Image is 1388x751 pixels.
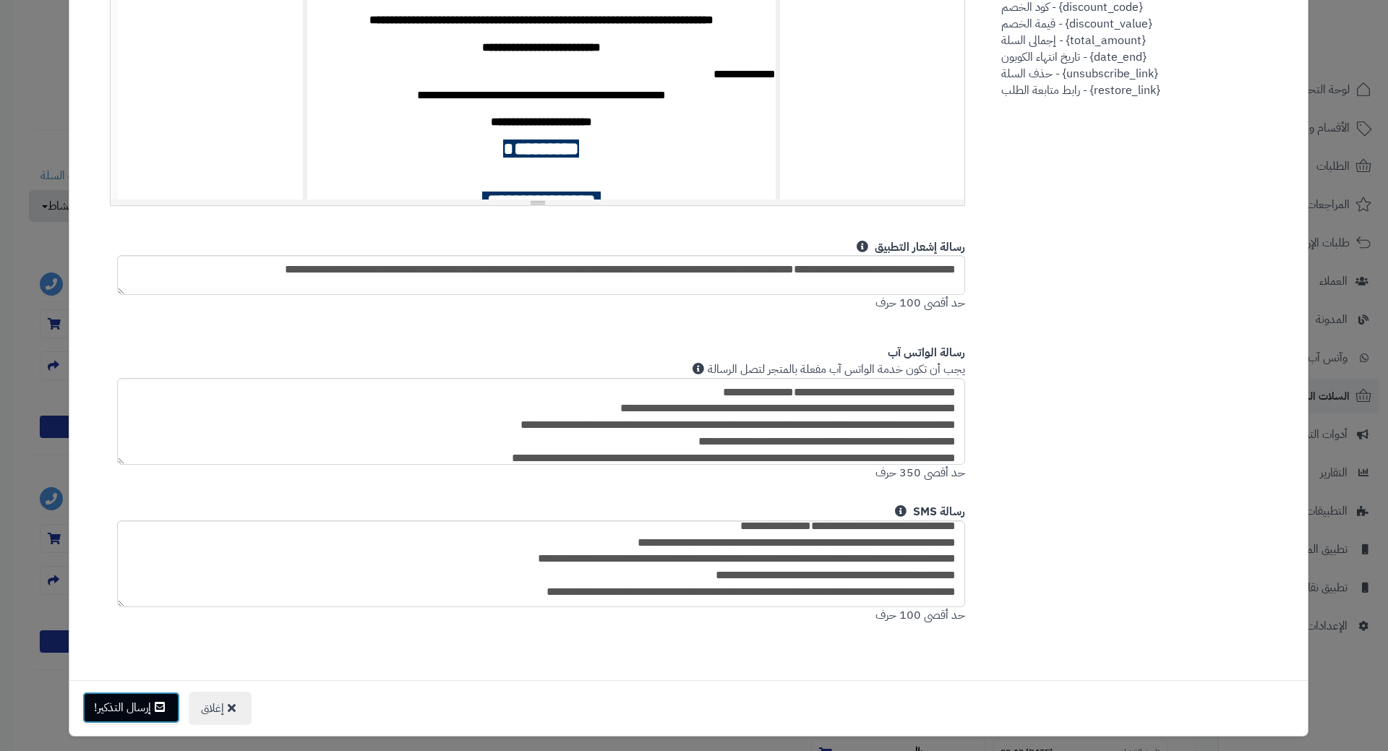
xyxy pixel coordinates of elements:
[888,344,965,361] b: رسالة الواتس آب
[875,239,965,256] b: رسالة إشعار التطبيق
[913,503,965,520] b: رسالة SMS
[82,692,180,724] button: إرسال التذكير!
[110,361,965,481] p: يجب أن تكون خدمة الواتس آب مفعلة بالمتجر لتصل الرسالة حد أقصى 350 حرف
[99,239,976,312] div: حد أقصى 100 حرف
[99,504,976,624] div: حد أقصى 100 حرف
[189,692,252,725] button: إغلاق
